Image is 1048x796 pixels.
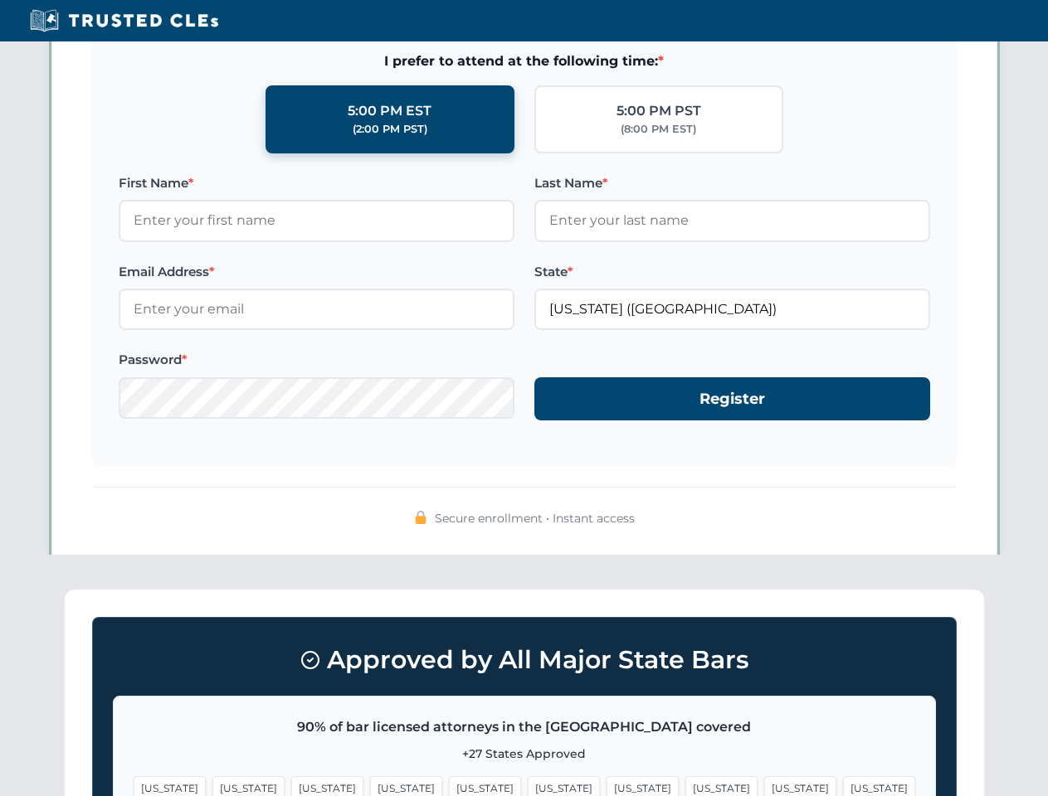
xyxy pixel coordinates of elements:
[134,716,915,738] p: 90% of bar licensed attorneys in the [GEOGRAPHIC_DATA] covered
[414,511,427,524] img: 🔒
[617,100,701,122] div: 5:00 PM PST
[119,173,514,193] label: First Name
[119,51,930,72] span: I prefer to attend at the following time:
[353,121,427,138] div: (2:00 PM PST)
[621,121,696,138] div: (8:00 PM EST)
[134,745,915,763] p: +27 States Approved
[534,289,930,330] input: California (CA)
[119,289,514,330] input: Enter your email
[435,509,635,527] span: Secure enrollment • Instant access
[113,638,936,682] h3: Approved by All Major State Bars
[25,8,223,33] img: Trusted CLEs
[534,377,930,421] button: Register
[119,350,514,370] label: Password
[534,200,930,241] input: Enter your last name
[119,262,514,282] label: Email Address
[348,100,431,122] div: 5:00 PM EST
[534,262,930,282] label: State
[534,173,930,193] label: Last Name
[119,200,514,241] input: Enter your first name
